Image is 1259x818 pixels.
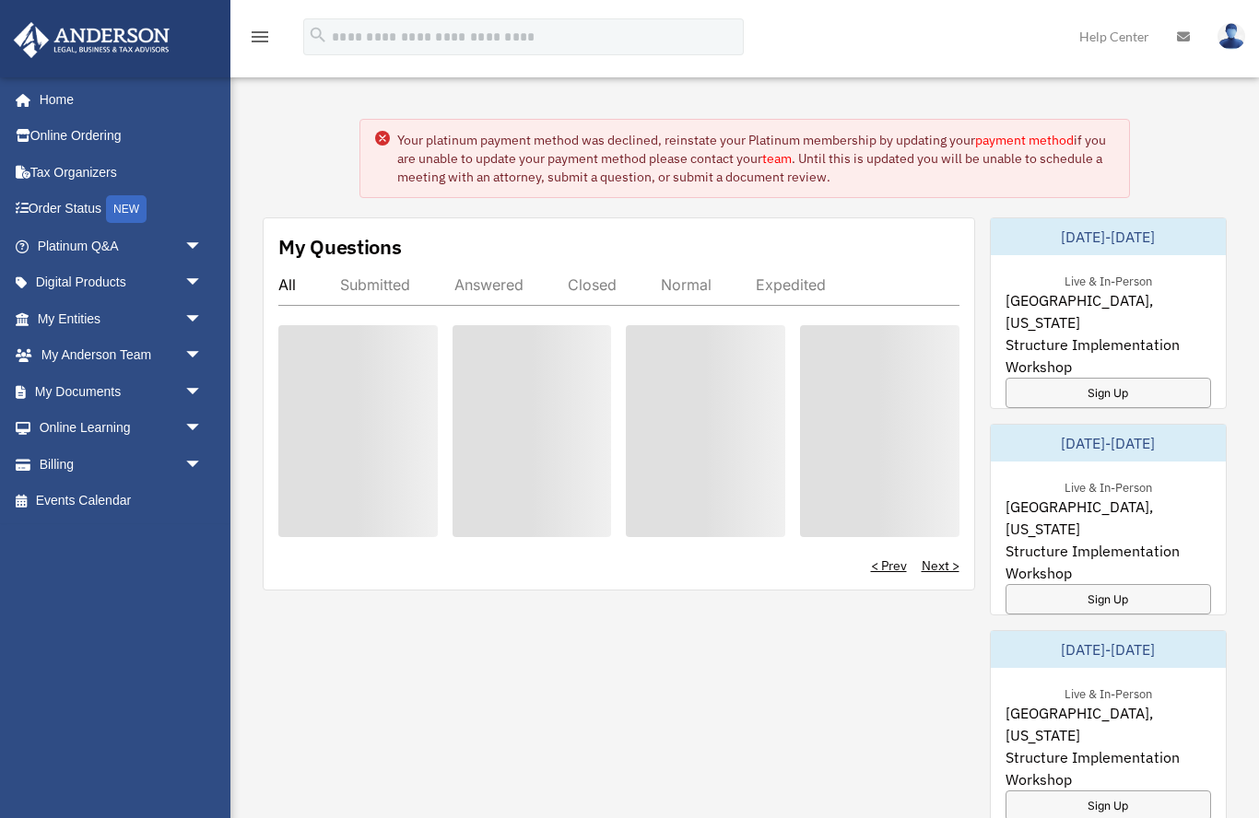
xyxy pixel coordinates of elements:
[1006,496,1212,540] span: [GEOGRAPHIC_DATA], [US_STATE]
[13,228,230,264] a: Platinum Q&Aarrow_drop_down
[308,25,328,45] i: search
[975,132,1074,148] a: payment method
[184,228,221,265] span: arrow_drop_down
[13,337,230,374] a: My Anderson Teamarrow_drop_down
[991,631,1227,668] div: [DATE]-[DATE]
[13,81,221,118] a: Home
[13,483,230,520] a: Events Calendar
[13,373,230,410] a: My Documentsarrow_drop_down
[871,556,907,575] a: < Prev
[1050,270,1167,289] div: Live & In-Person
[278,233,402,261] div: My Questions
[184,337,221,375] span: arrow_drop_down
[922,556,959,575] a: Next >
[13,191,230,228] a: Order StatusNEW
[454,275,524,294] div: Answered
[1006,333,1212,378] span: Structure Implementation Workshop
[13,154,230,191] a: Tax Organizers
[13,446,230,483] a: Billingarrow_drop_down
[13,118,230,155] a: Online Ordering
[249,32,271,48] a: menu
[1006,746,1212,790] span: Structure Implementation Workshop
[13,264,230,301] a: Digital Productsarrow_drop_down
[1006,540,1212,584] span: Structure Implementation Workshop
[249,26,271,48] i: menu
[184,300,221,338] span: arrow_drop_down
[106,195,147,223] div: NEW
[1006,584,1212,614] a: Sign Up
[762,150,792,167] a: team
[13,410,230,447] a: Online Learningarrow_drop_down
[1050,476,1167,496] div: Live & In-Person
[991,218,1227,255] div: [DATE]-[DATE]
[661,275,712,294] div: Normal
[184,410,221,448] span: arrow_drop_down
[184,446,221,484] span: arrow_drop_down
[184,264,221,302] span: arrow_drop_down
[1006,378,1212,408] a: Sign Up
[278,275,296,294] div: All
[184,373,221,411] span: arrow_drop_down
[991,425,1227,462] div: [DATE]-[DATE]
[13,300,230,337] a: My Entitiesarrow_drop_down
[568,275,617,294] div: Closed
[1006,702,1212,746] span: [GEOGRAPHIC_DATA], [US_STATE]
[1006,289,1212,333] span: [GEOGRAPHIC_DATA], [US_STATE]
[1050,683,1167,702] div: Live & In-Person
[340,275,410,294] div: Submitted
[1218,23,1245,50] img: User Pic
[756,275,826,294] div: Expedited
[397,131,1115,186] div: Your platinum payment method was declined, reinstate your Platinum membership by updating your if...
[8,22,175,58] img: Anderson Advisors Platinum Portal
